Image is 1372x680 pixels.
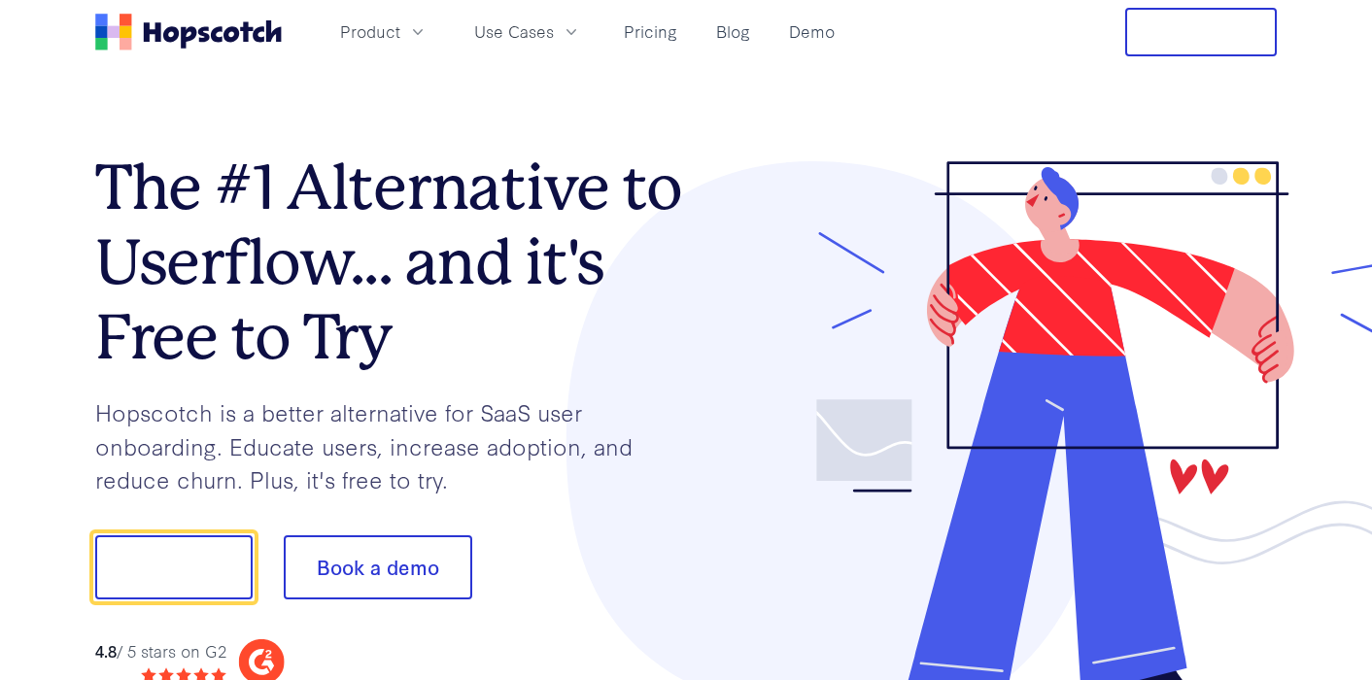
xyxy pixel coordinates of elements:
button: Product [328,16,439,48]
button: Free Trial [1125,8,1277,56]
a: Pricing [616,16,685,48]
a: Blog [708,16,758,48]
p: Hopscotch is a better alternative for SaaS user onboarding. Educate users, increase adoption, and... [95,395,686,496]
button: Book a demo [284,535,472,599]
button: Show me! [95,535,253,599]
div: / 5 stars on G2 [95,639,226,663]
button: Use Cases [463,16,593,48]
h1: The #1 Alternative to Userflow... and it's Free to Try [95,151,686,374]
a: Demo [781,16,842,48]
a: Home [95,14,282,51]
span: Product [340,19,400,44]
strong: 4.8 [95,639,117,662]
span: Use Cases [474,19,554,44]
